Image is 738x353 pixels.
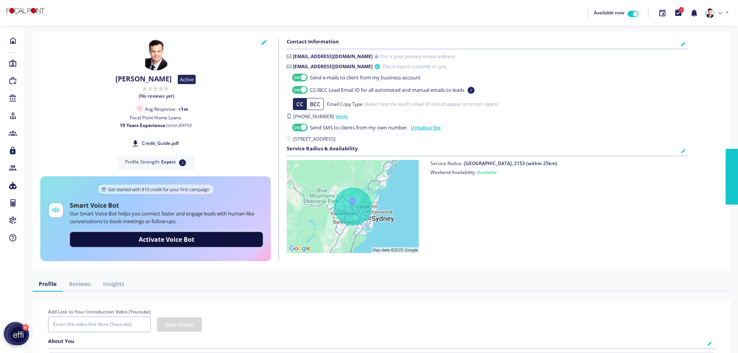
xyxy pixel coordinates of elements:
p: Profile Strength: [125,159,187,166]
span: Send e-mails to client from my business account [310,74,421,82]
small: (Select how the lead's email ID should appear on email copies) [364,101,498,107]
div: Open Checklist, remaining modules: 6 [8,324,29,345]
h5: Smart Voice Bot [70,201,119,210]
span: Email Copy Type [327,101,363,107]
span: Active [178,75,196,84]
b: [EMAIL_ADDRESS][DOMAIN_NAME] [293,63,373,70]
small: i [179,159,186,166]
label: [PHONE_NUMBER] [287,113,688,120]
img: staticmap [287,160,419,253]
button: Save Video [157,317,202,332]
small: This is your primary e-mail address. [379,53,456,60]
span: Send SMS to clients from my own number [310,124,407,132]
img: credit icon [98,184,214,195]
h5: About You [48,338,74,344]
input: Enter the video link Here (Youtube) [48,317,151,332]
div: 6 [22,324,29,331]
a: Unsubscribe [407,124,440,132]
a: Verify [335,113,348,120]
b: [EMAIL_ADDRESS][DOMAIN_NAME] [293,53,373,60]
label: Service Radius : [430,160,557,167]
span: CC/BCC Lead Email ID for all automated and manual emails to leads [310,86,464,94]
a: Credit_Guide.pdf [132,139,179,148]
label: [STREET_ADDRESS] [287,136,688,143]
b: [GEOGRAPHIC_DATA], 2153 (within 25km) [464,160,557,167]
img: voice bot icon [48,202,64,218]
small: This e-mail is currently in sync. [382,63,448,70]
p: Our Smart Voice Bot helps you connect faster and engage leads with human-like conversations to bo... [70,210,263,226]
span: Available [477,169,497,176]
i: (since [DATE]) [166,122,191,128]
a: Reviews [63,277,97,291]
a: Insights [97,277,131,291]
span: CC [296,100,303,108]
span: Avg Response: [145,106,176,112]
img: ad034af9-a017-4b90-91ea-23e1b24f733e-638399359204073816.png [705,8,715,18]
img: 5ac0f7b0-3ac1-4160-b719-14300636f4ab-638399358483884849.png [6,8,45,15]
b: Expert [161,159,176,165]
h5: Contact Information [287,39,339,45]
small: i [468,87,475,94]
label: Weekend Availability : [430,169,557,176]
button: Activate Voice Bot [70,232,263,247]
label: Focal Point Home Loans [130,114,181,121]
span: BCC [310,100,320,108]
button: 1 [670,5,686,21]
button: launcher-image-alternative-text [8,324,29,345]
span: (No reviews yet) [139,93,174,99]
legend: Add Link to Your Introduction Video (Youtube) [48,308,151,315]
img: launcher-image-alternative-text [10,326,27,343]
h5: Service Radius & Availability [287,146,358,152]
span: Available now [594,9,624,16]
p: 19 Years Experience [40,122,271,128]
a: Profile [33,277,63,291]
img: ad034af9-a017-4b90-91ea-23e1b24f733e-638399359204073816.png [140,39,172,71]
span: 1 [679,7,684,13]
span: <1m [178,106,188,112]
h4: [PERSON_NAME] [115,75,172,83]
